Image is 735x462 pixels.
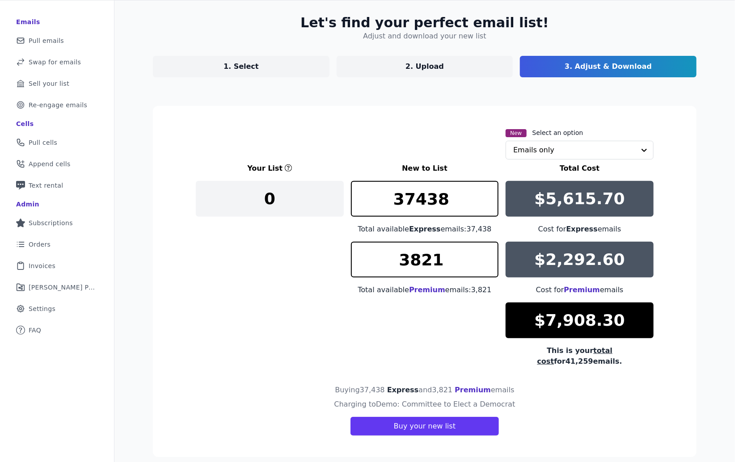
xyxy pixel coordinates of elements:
span: [PERSON_NAME] Performance [29,283,96,292]
h4: Adjust and download your new list [363,31,486,42]
button: Buy your new list [351,417,499,436]
span: Express [387,386,419,394]
span: Premium [409,286,445,294]
span: Premium [455,386,491,394]
span: Orders [29,240,51,249]
span: Express [409,225,441,233]
a: Append cells [7,154,107,174]
a: Subscriptions [7,213,107,233]
a: Pull cells [7,133,107,152]
div: Cost for emails [506,224,654,235]
p: 3. Adjust & Download [565,61,652,72]
a: 1. Select [153,56,329,77]
span: Subscriptions [29,218,73,227]
a: 2. Upload [337,56,513,77]
a: Sell your list [7,74,107,93]
div: Cost for emails [506,285,654,295]
h3: Your List [247,163,283,174]
div: Admin [16,200,39,209]
span: Re-engage emails [29,101,87,109]
a: Invoices [7,256,107,276]
div: This is your for 41,259 emails. [506,345,654,367]
a: Re-engage emails [7,95,107,115]
span: Append cells [29,160,71,168]
div: Total available emails: 37,438 [351,224,499,235]
span: Pull emails [29,36,64,45]
span: New [506,129,526,137]
span: Invoices [29,261,55,270]
span: Premium [564,286,600,294]
span: Text rental [29,181,63,190]
span: Sell your list [29,79,69,88]
a: Text rental [7,176,107,195]
p: $2,292.60 [534,251,625,269]
span: FAQ [29,326,41,335]
a: Orders [7,235,107,254]
a: FAQ [7,320,107,340]
h4: Charging to Demo: Committee to Elect a Democrat [334,399,515,410]
h3: Total Cost [506,163,654,174]
div: Cells [16,119,34,128]
a: 3. Adjust & Download [520,56,697,77]
span: Settings [29,304,55,313]
p: $7,908.30 [534,311,625,329]
a: [PERSON_NAME] Performance [7,277,107,297]
div: Total available emails: 3,821 [351,285,499,295]
p: $5,615.70 [534,190,625,208]
h4: Buying 37,438 and 3,821 emails [335,385,514,395]
span: Pull cells [29,138,57,147]
a: Swap for emails [7,52,107,72]
a: Pull emails [7,31,107,50]
p: 1. Select [224,61,259,72]
p: 2. Upload [406,61,444,72]
label: Select an option [532,128,583,137]
p: 0 [264,190,275,208]
span: Swap for emails [29,58,81,67]
div: Emails [16,17,40,26]
h2: Let's find your perfect email list! [300,15,549,31]
span: Express [566,225,598,233]
a: Settings [7,299,107,319]
h3: New to List [351,163,499,174]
